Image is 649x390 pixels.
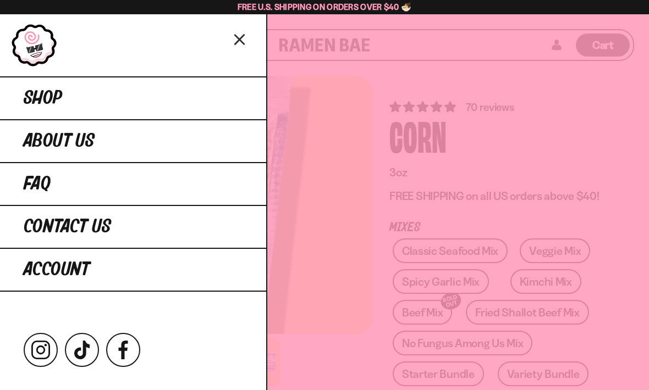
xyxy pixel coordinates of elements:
span: Free U.S. Shipping on Orders over $40 🍜 [238,2,412,12]
span: FAQ [24,174,51,194]
span: About Us [24,131,95,151]
button: Close menu [230,29,250,48]
span: Account [24,260,90,280]
span: Shop [24,88,62,108]
span: Contact Us [24,217,111,237]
